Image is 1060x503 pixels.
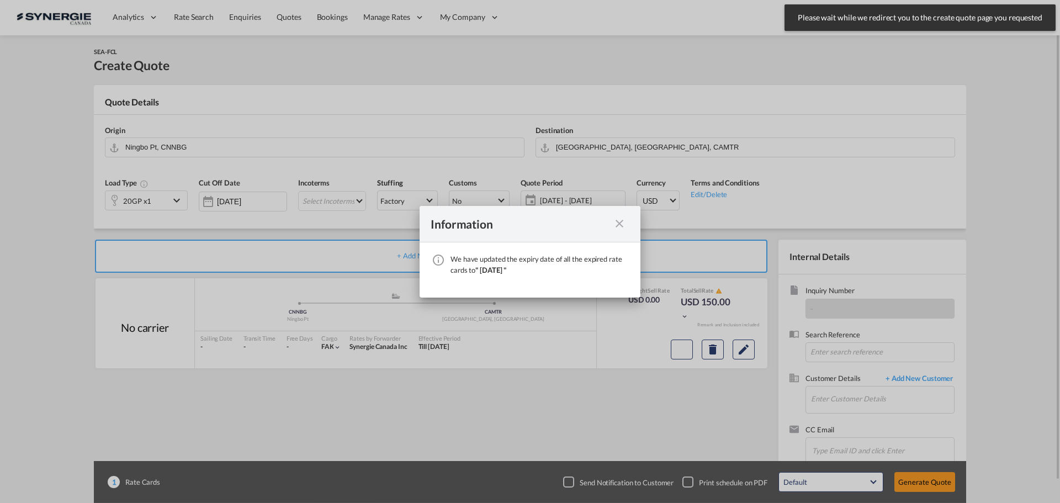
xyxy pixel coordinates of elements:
[794,12,1046,23] span: Please wait while we redirect you to the create quote page you requested
[431,217,609,231] div: Information
[613,217,626,230] md-icon: icon-close fg-AAA8AD cursor
[451,253,629,276] div: We have updated the expiry date of all the expired rate cards to
[432,253,445,267] md-icon: icon-information-outline
[475,266,506,274] span: " [DATE] "
[420,206,640,298] md-dialog: We have ...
